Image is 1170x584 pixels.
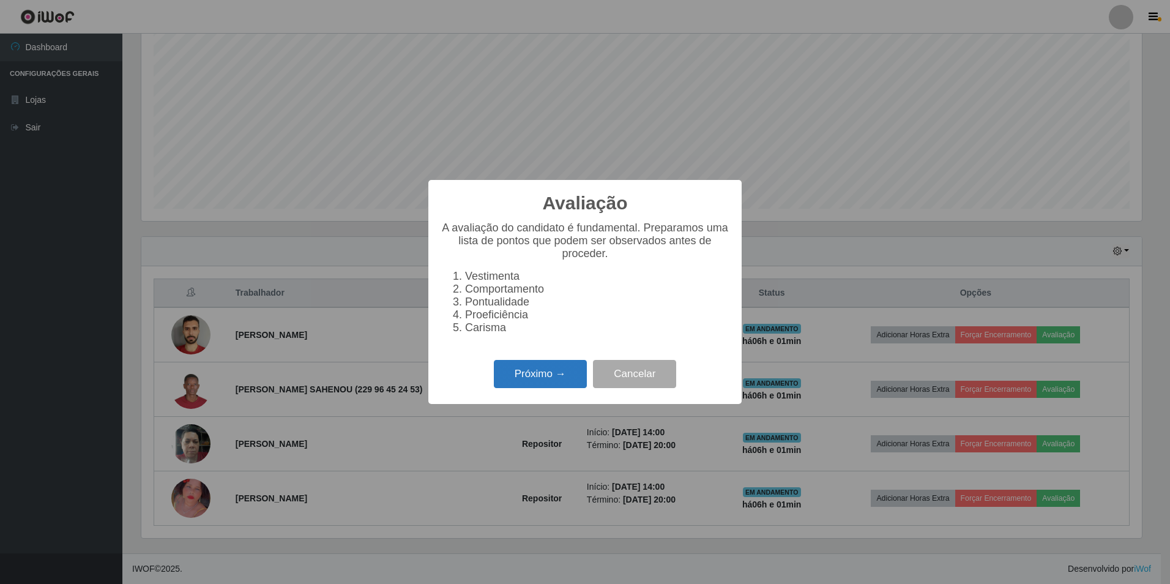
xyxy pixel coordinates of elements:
[465,321,729,334] li: Carisma
[494,360,587,389] button: Próximo →
[593,360,676,389] button: Cancelar
[465,309,729,321] li: Proeficiência
[465,270,729,283] li: Vestimenta
[441,222,729,260] p: A avaliação do candidato é fundamental. Preparamos uma lista de pontos que podem ser observados a...
[543,192,628,214] h2: Avaliação
[465,296,729,309] li: Pontualidade
[465,283,729,296] li: Comportamento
